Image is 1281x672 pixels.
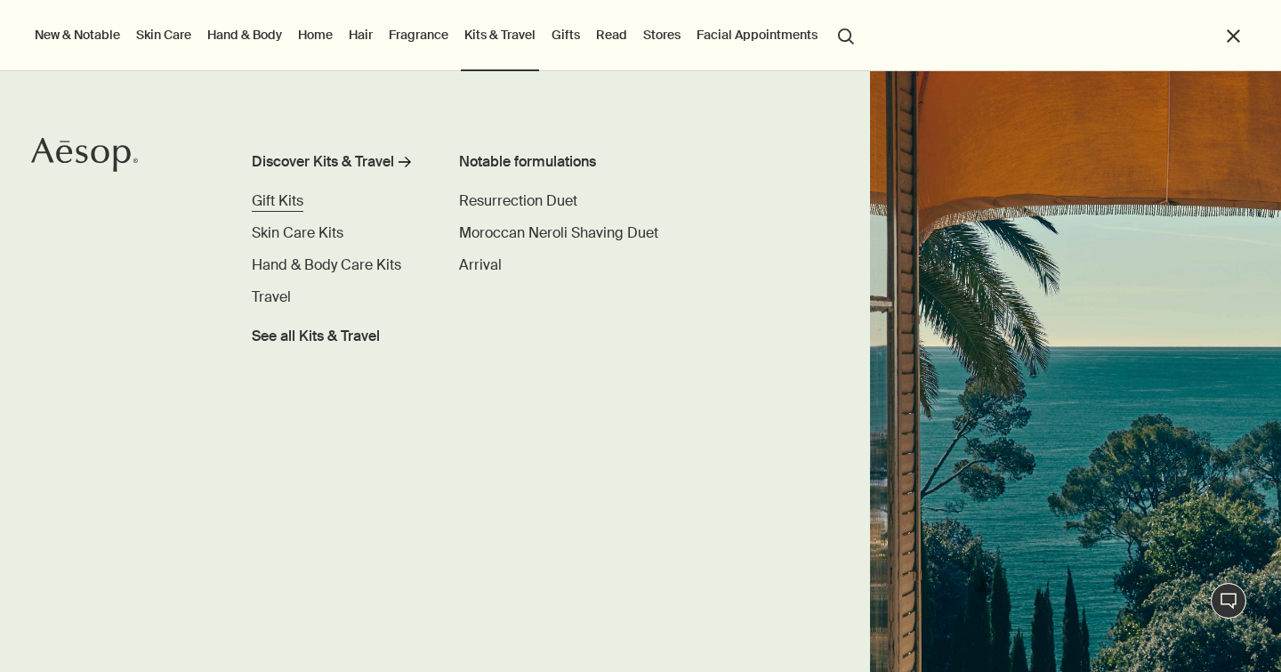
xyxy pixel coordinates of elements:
a: Fragrance [385,23,452,46]
a: Home [294,23,336,46]
a: Travel [252,287,291,308]
span: Hand & Body Care Kits [252,255,401,274]
a: Hand & Body Care Kits [252,255,401,276]
span: Gift Kits [252,191,303,210]
button: New & Notable [31,23,124,46]
button: Open search [830,18,862,52]
a: Read [592,23,631,46]
a: Facial Appointments [693,23,821,46]
img: Ocean scenery viewed from open shutter windows. [870,71,1281,672]
a: Hair [345,23,376,46]
svg: Aesop [31,137,138,173]
button: Stores [640,23,684,46]
button: Close the Menu [1223,26,1244,46]
span: Resurrection Duet [459,191,577,210]
a: Skin Care [133,23,195,46]
span: Moroccan Neroli Shaving Duet [459,223,658,242]
div: Notable formulations [459,151,665,173]
span: Arrival [459,255,502,274]
a: Hand & Body [204,23,286,46]
span: Travel [252,287,291,306]
a: Gifts [548,23,584,46]
div: Discover Kits & Travel [252,151,394,173]
a: See all Kits & Travel [252,319,380,347]
button: Live Assistance [1211,583,1246,619]
span: See all Kits & Travel [252,326,380,347]
span: Skin Care Kits [252,223,343,242]
a: Discover Kits & Travel [252,151,420,180]
a: Kits & Travel [461,23,539,46]
a: Arrival [459,255,502,276]
a: Skin Care Kits [252,223,343,244]
a: Aesop [31,137,138,177]
a: Gift Kits [252,190,303,212]
a: Resurrection Duet [459,190,577,212]
a: Moroccan Neroli Shaving Duet [459,223,658,244]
